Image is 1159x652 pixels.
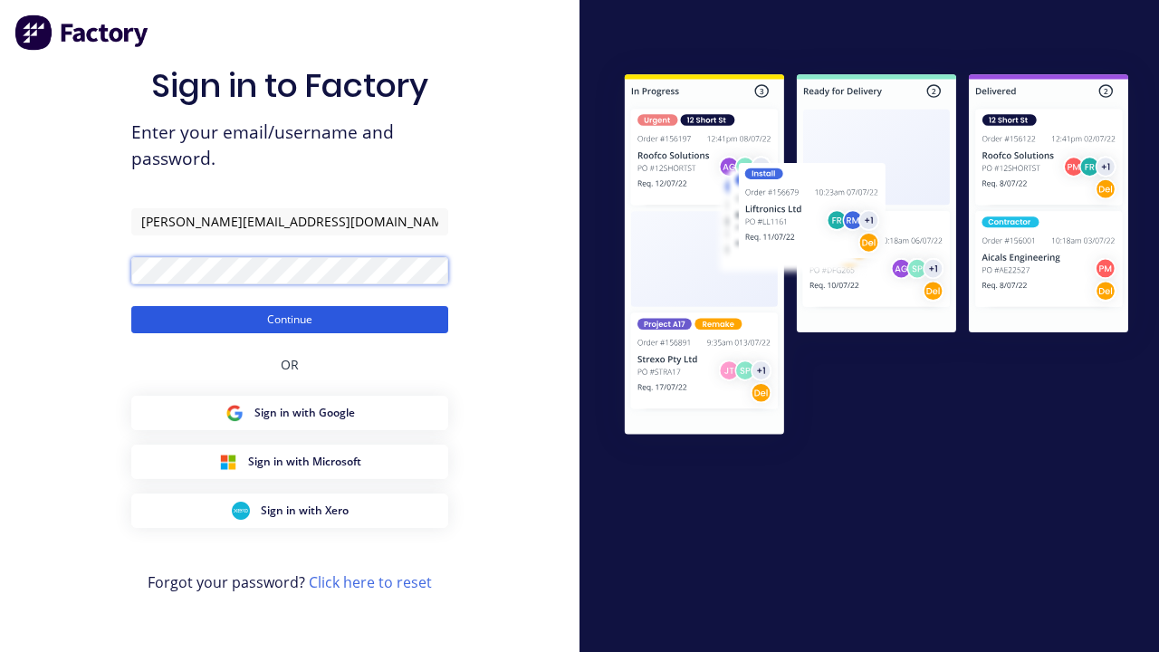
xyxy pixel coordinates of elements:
[309,572,432,592] a: Click here to reset
[131,306,448,333] button: Continue
[148,571,432,593] span: Forgot your password?
[232,502,250,520] img: Xero Sign in
[151,66,428,105] h1: Sign in to Factory
[261,503,349,519] span: Sign in with Xero
[254,405,355,421] span: Sign in with Google
[131,396,448,430] button: Google Sign inSign in with Google
[248,454,361,470] span: Sign in with Microsoft
[14,14,150,51] img: Factory
[131,208,448,235] input: Email/Username
[131,494,448,528] button: Xero Sign inSign in with Xero
[131,445,448,479] button: Microsoft Sign inSign in with Microsoft
[594,46,1159,467] img: Sign in
[281,333,299,396] div: OR
[131,120,448,172] span: Enter your email/username and password.
[225,404,244,422] img: Google Sign in
[219,453,237,471] img: Microsoft Sign in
